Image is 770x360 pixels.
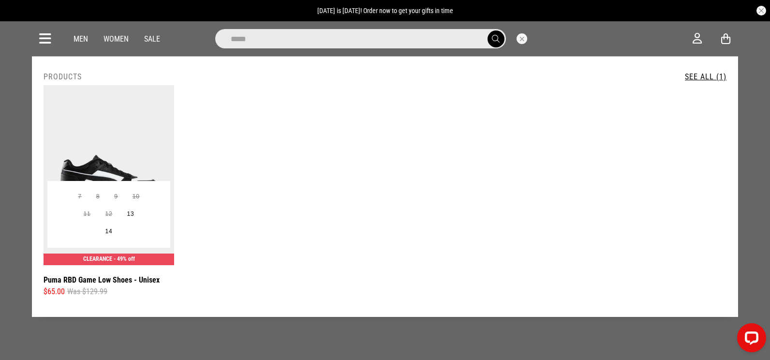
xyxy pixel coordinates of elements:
a: Women [104,34,129,44]
a: Men [74,34,88,44]
a: Puma RBD Game Low Shoes - Unisex [44,274,160,286]
button: 8 [89,188,107,206]
span: [DATE] is [DATE]! Order now to get your gifts in time [317,7,453,15]
button: 10 [125,188,147,206]
button: Close search [517,33,527,44]
h2: Products [44,72,82,81]
iframe: LiveChat chat widget [729,319,770,360]
button: 7 [71,188,89,206]
span: - 49% off [114,255,135,262]
button: 12 [98,206,120,223]
span: $65.00 [44,286,65,298]
span: Was $129.99 [67,286,107,298]
button: 13 [119,206,141,223]
a: Sale [144,34,160,44]
button: 11 [76,206,98,223]
button: 14 [98,223,120,240]
span: CLEARANCE [83,255,112,262]
img: Puma Rbd Game Low Shoes - Unisex in Black [44,85,174,265]
button: 9 [107,188,125,206]
a: See All (1) [685,72,726,81]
